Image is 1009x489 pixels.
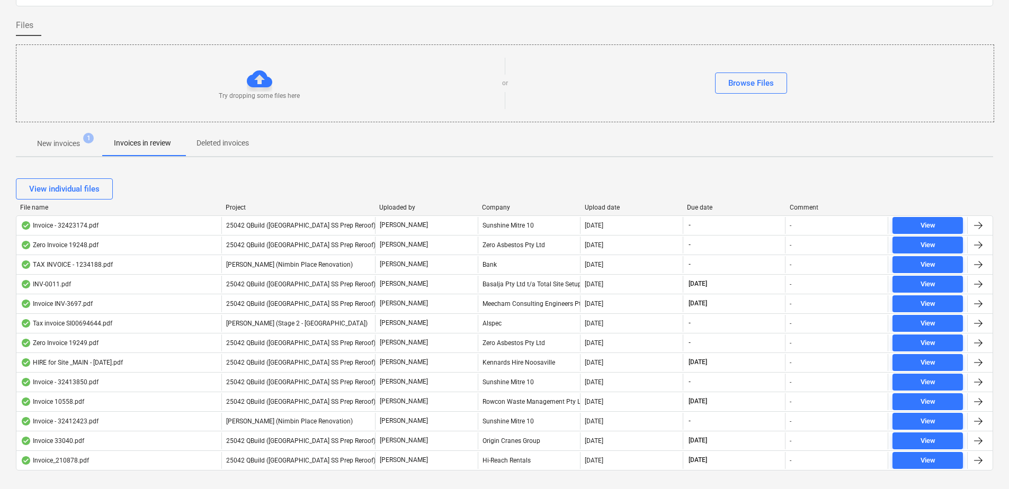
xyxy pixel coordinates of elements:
div: [DATE] [585,418,603,425]
div: [DATE] [585,320,603,327]
div: Basalja Pty Ltd t/a Total Site Setup [478,276,581,293]
button: View [892,295,963,312]
div: OCR finished [21,280,31,288]
iframe: Chat Widget [956,438,1009,489]
p: [PERSON_NAME] [380,456,428,465]
span: - [687,319,692,328]
div: OCR finished [21,358,31,367]
div: Bank [478,256,581,273]
div: View [921,357,935,369]
span: 25042 QBuild (Sunshine Beach SS Prep Reroof) [226,457,376,464]
button: Browse Files [715,73,787,94]
div: Zero Invoice 19249.pdf [21,339,99,347]
p: [PERSON_NAME] [380,358,428,367]
div: - [790,280,791,288]
div: Invoice - 32412423.pdf [21,417,99,425]
p: [PERSON_NAME] [380,279,428,288]
div: Upload date [585,204,679,211]
p: [PERSON_NAME] [380,221,428,230]
div: OCR finished [21,437,31,445]
span: - [687,377,692,386]
button: View [892,393,963,410]
div: Sunshine Mitre 10 [478,374,581,391]
div: View [921,239,935,251]
div: Zero Invoice 19248.pdf [21,241,99,249]
span: 25042 QBuild (Sunshine Beach SS Prep Reroof) [226,222,376,229]
div: - [790,339,791,347]
span: Patrick Lovekin (Nimbin Place Renovation) [226,261,353,268]
div: View [921,220,935,232]
div: OCR finished [21,221,31,230]
span: [DATE] [687,436,708,445]
div: [DATE] [585,359,603,366]
div: [DATE] [585,398,603,405]
button: View [892,413,963,430]
div: [DATE] [585,222,603,229]
span: - [687,260,692,269]
button: View [892,452,963,469]
span: Files [16,19,33,32]
p: [PERSON_NAME] [380,436,428,445]
div: Invoice 10558.pdf [21,397,84,406]
div: Tax invoice SI00694644.pdf [21,319,112,328]
div: View [921,455,935,467]
p: [PERSON_NAME] [380,260,428,269]
div: TAX INVOICE - 1234188.pdf [21,260,113,269]
span: 25042 QBuild (Sunshine Beach SS Prep Reroof) [226,241,376,249]
div: [DATE] [585,261,603,268]
div: Sunshine Mitre 10 [478,217,581,234]
div: Sunshine Mitre 10 [478,413,581,430]
div: Kennards Hire Noosaville [478,354,581,371]
div: View [921,376,935,388]
div: - [790,398,791,405]
div: Project [226,204,371,211]
div: OCR finished [21,300,31,308]
button: View [892,256,963,273]
div: - [790,378,791,386]
div: Zero Asbestos Pty Ltd [478,334,581,351]
div: Hi-Reach Rentals [478,452,581,469]
p: [PERSON_NAME] [380,319,428,328]
div: - [790,261,791,268]
div: Meecham Consulting Engineers Pty Ltd [478,295,581,312]
span: - [687,221,692,230]
div: OCR finished [21,319,31,328]
div: View [921,259,935,271]
div: - [790,437,791,445]
span: - [687,240,692,249]
div: - [790,457,791,464]
div: View [921,337,935,349]
div: View [921,298,935,310]
span: [DATE] [687,456,708,465]
span: 1 [83,133,94,143]
button: View [892,354,963,371]
p: [PERSON_NAME] [380,397,428,406]
p: [PERSON_NAME] [380,338,428,347]
div: Due date [687,204,781,211]
div: Invoice - 32413850.pdf [21,378,99,386]
p: New invoices [37,138,80,149]
button: View [892,276,963,293]
div: HIRE for Site _MAIN - [DATE].pdf [21,358,123,367]
span: [DATE] [687,358,708,367]
div: Try dropping some files hereorBrowse Files [16,44,994,122]
span: - [687,338,692,347]
button: View [892,334,963,351]
div: Invoice - 32423174.pdf [21,221,99,230]
div: Rowcon Waste Management Pty Ltd [478,393,581,410]
div: [DATE] [585,241,603,249]
p: [PERSON_NAME] [380,377,428,386]
div: View [921,396,935,408]
div: Invoice INV-3697.pdf [21,300,93,308]
span: 25042 QBuild (Sunshine Beach SS Prep Reroof) [226,437,376,445]
div: Uploaded by [379,204,474,211]
button: View individual files [16,178,113,200]
div: Alspec [478,315,581,332]
span: [DATE] [687,397,708,406]
div: - [790,222,791,229]
p: [PERSON_NAME] [380,240,428,249]
div: - [790,418,791,425]
div: OCR finished [21,241,31,249]
div: OCR finished [21,456,31,465]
